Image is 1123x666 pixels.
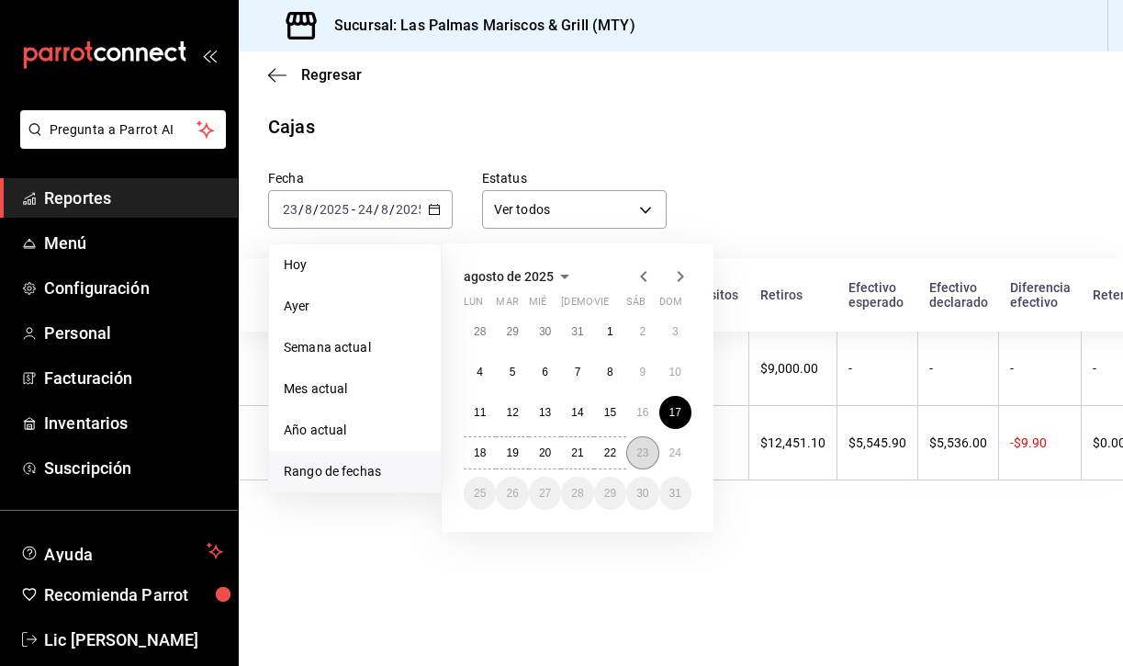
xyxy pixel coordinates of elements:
[561,477,593,510] button: 28 de agosto de 2025
[496,296,518,315] abbr: martes
[357,202,374,217] input: --
[496,477,528,510] button: 26 de agosto de 2025
[760,361,825,376] div: $9,000.00
[636,406,648,419] abbr: 16 de agosto de 2025
[539,487,551,500] abbr: 27 de agosto de 2025
[496,356,528,389] button: 5 de agosto de 2025
[529,436,561,469] button: 20 de agosto de 2025
[1010,435,1070,450] div: -$9.90
[636,487,648,500] abbr: 30 de agosto de 2025
[626,396,658,429] button: 16 de agosto de 2025
[380,202,389,217] input: --
[594,356,626,389] button: 8 de agosto de 2025
[848,361,906,376] div: -
[352,202,355,217] span: -
[44,231,223,255] span: Menú
[529,296,546,315] abbr: miércoles
[669,366,681,378] abbr: 10 de agosto de 2025
[506,487,518,500] abbr: 26 de agosto de 2025
[659,315,691,348] button: 3 de agosto de 2025
[626,356,658,389] button: 9 de agosto de 2025
[672,325,679,338] abbr: 3 de agosto de 2025
[506,406,518,419] abbr: 12 de agosto de 2025
[474,487,486,500] abbr: 25 de agosto de 2025
[284,255,426,275] span: Hoy
[319,202,350,217] input: ----
[594,436,626,469] button: 22 de agosto de 2025
[561,315,593,348] button: 31 de julio de 2025
[482,172,667,185] label: Estatus
[496,436,528,469] button: 19 de agosto de 2025
[607,325,613,338] abbr: 1 de agosto de 2025
[542,366,548,378] abbr: 6 de agosto de 2025
[539,406,551,419] abbr: 13 de agosto de 2025
[594,396,626,429] button: 15 de agosto de 2025
[506,446,518,459] abbr: 19 de agosto de 2025
[464,315,496,348] button: 28 de julio de 2025
[298,202,304,217] span: /
[669,487,681,500] abbr: 31 de agosto de 2025
[561,356,593,389] button: 7 de agosto de 2025
[669,446,681,459] abbr: 24 de agosto de 2025
[575,366,581,378] abbr: 7 de agosto de 2025
[284,379,426,399] span: Mes actual
[529,356,561,389] button: 6 de agosto de 2025
[571,406,583,419] abbr: 14 de agosto de 2025
[44,456,223,480] span: Suscripción
[594,477,626,510] button: 29 de agosto de 2025
[474,325,486,338] abbr: 28 de julio de 2025
[760,288,826,302] div: Retiros
[44,366,223,390] span: Facturación
[539,325,551,338] abbr: 30 de julio de 2025
[313,202,319,217] span: /
[474,406,486,419] abbr: 11 de agosto de 2025
[659,396,691,429] button: 17 de agosto de 2025
[464,356,496,389] button: 4 de agosto de 2025
[604,446,616,459] abbr: 22 de agosto de 2025
[44,276,223,300] span: Configuración
[44,321,223,345] span: Personal
[464,296,483,315] abbr: lunes
[304,202,313,217] input: --
[659,296,682,315] abbr: domingo
[13,133,226,152] a: Pregunta a Parrot AI
[284,338,426,357] span: Semana actual
[604,406,616,419] abbr: 15 de agosto de 2025
[20,110,226,149] button: Pregunta a Parrot AI
[464,269,554,284] span: agosto de 2025
[374,202,379,217] span: /
[44,186,223,210] span: Reportes
[529,315,561,348] button: 30 de julio de 2025
[626,296,646,315] abbr: sábado
[389,202,395,217] span: /
[474,446,486,459] abbr: 18 de agosto de 2025
[464,396,496,429] button: 11 de agosto de 2025
[529,477,561,510] button: 27 de agosto de 2025
[1010,361,1070,376] div: -
[301,66,362,84] span: Regresar
[202,48,217,62] button: open_drawer_menu
[496,315,528,348] button: 29 de julio de 2025
[50,120,197,140] span: Pregunta a Parrot AI
[539,446,551,459] abbr: 20 de agosto de 2025
[848,435,906,450] div: $5,545.90
[464,265,576,288] button: agosto de 2025
[44,627,223,652] span: Lic [PERSON_NAME]
[848,280,907,310] div: Efectivo esperado
[464,477,496,510] button: 25 de agosto de 2025
[607,366,613,378] abbr: 8 de agosto de 2025
[284,297,426,316] span: Ayer
[604,487,616,500] abbr: 29 de agosto de 2025
[659,477,691,510] button: 31 de agosto de 2025
[561,396,593,429] button: 14 de agosto de 2025
[464,436,496,469] button: 18 de agosto de 2025
[659,356,691,389] button: 10 de agosto de 2025
[571,446,583,459] abbr: 21 de agosto de 2025
[929,280,988,310] div: Efectivo declarado
[496,396,528,429] button: 12 de agosto de 2025
[284,421,426,440] span: Año actual
[594,315,626,348] button: 1 de agosto de 2025
[639,325,646,338] abbr: 2 de agosto de 2025
[268,172,453,185] label: Fecha
[44,411,223,435] span: Inventarios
